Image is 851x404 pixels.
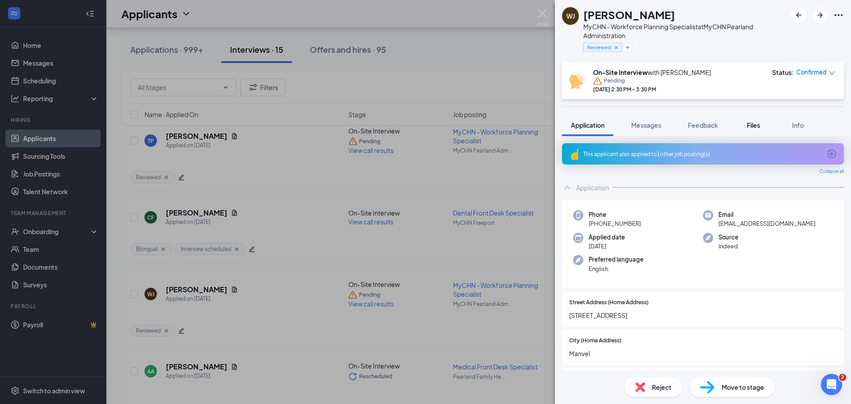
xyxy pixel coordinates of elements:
svg: Plus [625,45,630,50]
span: Confirmed [796,68,827,77]
div: [DATE] 2:30 PM - 3:30 PM [593,86,711,93]
div: Application [576,183,609,192]
div: WJ [566,12,575,20]
span: 2 [839,374,846,381]
span: Source [718,233,738,242]
span: Move to stage [722,382,764,392]
span: Application [571,121,605,129]
svg: Ellipses [833,10,844,20]
div: Status : [772,68,794,77]
span: Applied date [589,233,625,242]
svg: ArrowLeftNew [793,10,804,20]
button: ArrowLeftNew [791,7,807,23]
span: City (Home Address) [569,337,621,345]
iframe: Intercom live chat [821,374,842,395]
span: Reject [652,382,671,392]
span: [PHONE_NUMBER] [589,219,641,228]
span: Files [747,121,760,129]
h1: [PERSON_NAME] [583,7,675,22]
span: Feedback [688,121,718,129]
span: Indeed [718,242,738,251]
span: down [829,70,835,76]
span: Info [792,121,804,129]
span: Messages [631,121,661,129]
svg: Warning [593,77,602,86]
span: [DATE] [589,242,625,251]
b: On-Site Interview [593,68,648,76]
svg: ArrowRight [815,10,825,20]
span: English [589,264,644,273]
svg: ChevronUp [562,182,573,193]
span: Street Address (Home Address) [569,298,648,307]
svg: ArrowCircle [826,149,837,159]
span: Pending [604,77,625,86]
span: Phone [589,210,641,219]
span: [EMAIL_ADDRESS][DOMAIN_NAME] [718,219,816,228]
span: Preferred language [589,255,644,264]
span: [STREET_ADDRESS] [569,310,837,320]
svg: Cross [613,44,619,51]
span: Manvel [569,349,837,358]
span: Email [718,210,816,219]
span: Reviewed [587,43,611,51]
div: with [PERSON_NAME] [593,68,711,77]
button: Plus [623,43,632,52]
span: Collapse all [820,168,844,175]
div: This applicant also applied to 1 other job posting(s) [583,150,821,158]
div: MyCHN - Workforce Planning Specialist at MyCHN Pearland Administration [583,22,786,40]
button: ArrowRight [812,7,828,23]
